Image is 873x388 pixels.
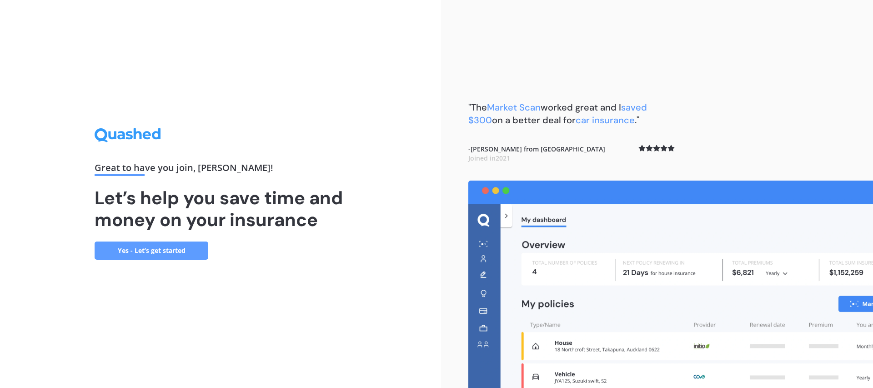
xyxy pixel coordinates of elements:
span: saved $300 [468,101,647,126]
div: Great to have you join , [PERSON_NAME] ! [95,163,346,176]
a: Yes - Let’s get started [95,242,208,260]
b: - [PERSON_NAME] from [GEOGRAPHIC_DATA] [468,145,605,162]
span: Joined in 2021 [468,154,510,162]
span: Market Scan [487,101,541,113]
span: car insurance [576,114,635,126]
h1: Let’s help you save time and money on your insurance [95,187,346,231]
img: dashboard.webp [468,181,873,388]
b: "The worked great and I on a better deal for ." [468,101,647,126]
